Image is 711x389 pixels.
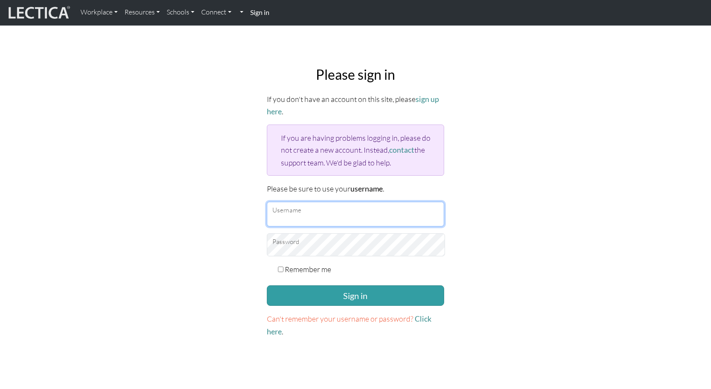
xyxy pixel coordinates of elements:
a: Resources [121,3,163,21]
a: Connect [198,3,235,21]
p: . [267,313,444,337]
p: Please be sure to use your . [267,183,444,195]
span: Can't remember your username or password? [267,314,413,323]
a: Click here [267,314,431,336]
a: Schools [163,3,198,21]
strong: Sign in [250,8,269,16]
strong: username [350,184,383,193]
a: Workplace [77,3,121,21]
h2: Please sign in [267,67,444,83]
a: contact [389,145,414,154]
p: If you don't have an account on this site, please . [267,93,444,118]
img: lecticalive [6,5,70,21]
a: Sign in [247,3,273,22]
label: Remember me [285,263,331,275]
button: Sign in [267,285,444,306]
div: If you are having problems logging in, please do not create a new account. Instead, the support t... [267,125,444,175]
input: Username [267,202,444,226]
